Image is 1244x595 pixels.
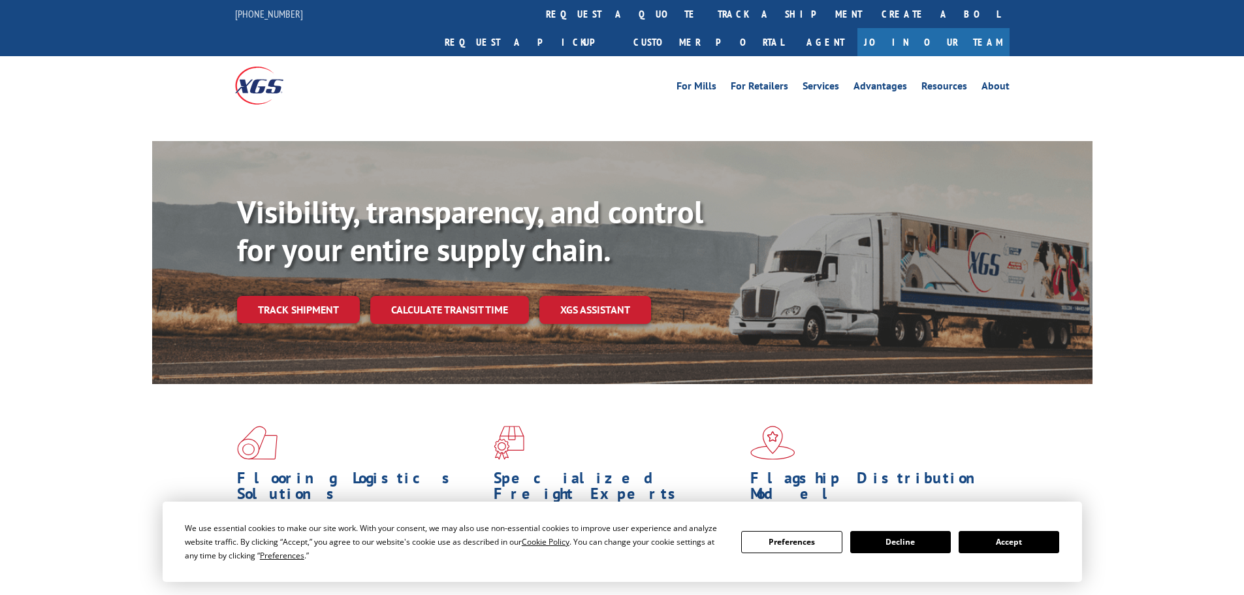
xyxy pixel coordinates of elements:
[624,28,793,56] a: Customer Portal
[741,531,842,553] button: Preferences
[731,81,788,95] a: For Retailers
[370,296,529,324] a: Calculate transit time
[163,502,1082,582] div: Cookie Consent Prompt
[237,426,278,460] img: xgs-icon-total-supply-chain-intelligence-red
[237,470,484,508] h1: Flooring Logistics Solutions
[793,28,857,56] a: Agent
[981,81,1010,95] a: About
[750,426,795,460] img: xgs-icon-flagship-distribution-model-red
[435,28,624,56] a: Request a pickup
[921,81,967,95] a: Resources
[750,470,997,508] h1: Flagship Distribution Model
[677,81,716,95] a: For Mills
[959,531,1059,553] button: Accept
[539,296,651,324] a: XGS ASSISTANT
[494,426,524,460] img: xgs-icon-focused-on-flooring-red
[803,81,839,95] a: Services
[237,191,703,270] b: Visibility, transparency, and control for your entire supply chain.
[853,81,907,95] a: Advantages
[237,296,360,323] a: Track shipment
[185,521,726,562] div: We use essential cookies to make our site work. With your consent, we may also use non-essential ...
[494,470,741,508] h1: Specialized Freight Experts
[260,550,304,561] span: Preferences
[850,531,951,553] button: Decline
[522,536,569,547] span: Cookie Policy
[857,28,1010,56] a: Join Our Team
[235,7,303,20] a: [PHONE_NUMBER]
